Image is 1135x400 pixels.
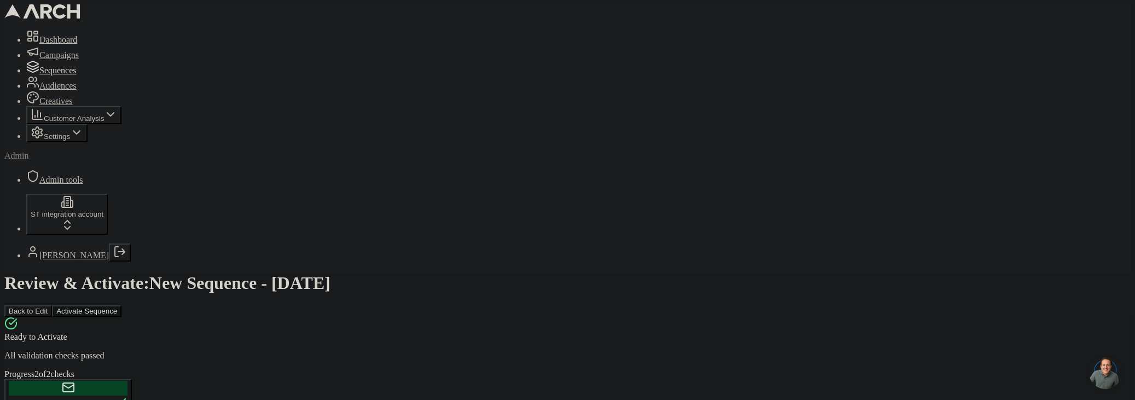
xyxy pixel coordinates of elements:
[26,96,72,106] a: Creatives
[1089,356,1122,389] a: Open chat
[26,175,83,184] a: Admin tools
[109,244,131,262] button: Log out
[39,66,77,75] span: Sequences
[4,369,34,379] span: Progress
[26,194,108,235] button: ST integration account
[26,81,77,90] a: Audiences
[4,273,1131,293] h1: Review & Activate: New Sequence - [DATE]
[52,305,121,317] button: Activate Sequence
[26,66,77,75] a: Sequences
[26,124,88,142] button: Settings
[44,114,104,123] span: Customer Analysis
[39,251,109,260] a: [PERSON_NAME]
[39,96,72,106] span: Creatives
[4,151,1131,161] div: Admin
[4,305,52,317] button: Back to Edit
[39,50,79,60] span: Campaigns
[39,175,83,184] span: Admin tools
[44,132,70,141] span: Settings
[34,369,74,379] span: 2 of 2 checks
[26,50,79,60] a: Campaigns
[39,35,77,44] span: Dashboard
[26,35,77,44] a: Dashboard
[31,210,103,218] span: ST integration account
[39,81,77,90] span: Audiences
[4,351,1131,361] p: All validation checks passed
[26,106,121,124] button: Customer Analysis
[4,332,1131,342] div: Ready to Activate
